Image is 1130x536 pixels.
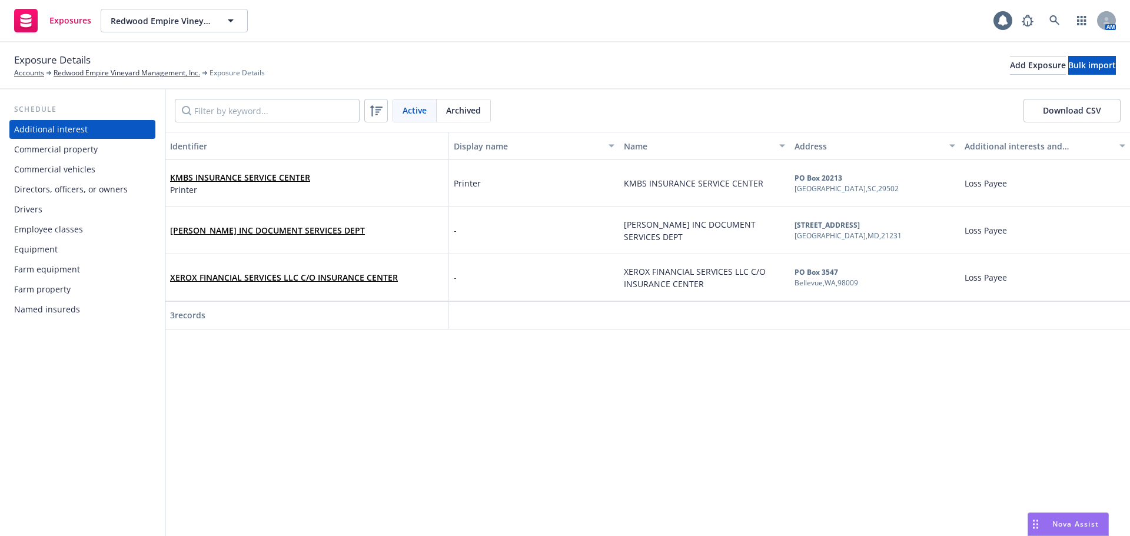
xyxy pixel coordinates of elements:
[965,224,1007,237] span: Loss Payee
[965,271,1007,284] span: Loss Payee
[111,15,212,27] span: Redwood Empire Vineyard Management, Inc.
[14,200,42,219] div: Drivers
[1028,513,1043,535] div: Drag to move
[1016,9,1039,32] a: Report a Bug
[170,140,444,152] div: Identifier
[170,172,310,183] a: KMBS INSURANCE SERVICE CENTER
[449,132,619,160] button: Display name
[960,132,1130,160] button: Additional interests and endorsements applied
[14,68,44,78] a: Accounts
[210,68,265,78] span: Exposure Details
[175,99,360,122] input: Filter by keyword...
[14,220,83,239] div: Employee classes
[9,160,155,179] a: Commercial vehicles
[1010,56,1066,74] div: Add Exposure
[9,180,155,199] a: Directors, officers, or owners
[165,132,449,160] button: Identifier
[14,280,71,299] div: Farm property
[54,68,200,78] a: Redwood Empire Vineyard Management, Inc.
[170,224,365,237] span: [PERSON_NAME] INC DOCUMENT SERVICES DEPT
[101,9,248,32] button: Redwood Empire Vineyard Management, Inc.
[1068,56,1116,74] div: Bulk import
[454,224,457,237] span: -
[14,140,98,159] div: Commercial property
[790,132,960,160] button: Address
[619,132,789,160] button: Name
[795,278,858,288] div: Bellevue , WA , 98009
[170,184,310,196] span: Printer
[795,184,899,194] div: [GEOGRAPHIC_DATA] , SC , 29502
[795,220,860,230] b: [STREET_ADDRESS]
[14,160,95,179] div: Commercial vehicles
[795,231,902,241] div: [GEOGRAPHIC_DATA] , MD , 21231
[965,177,1007,189] span: Loss Payee
[1023,99,1121,122] button: Download CSV
[14,120,88,139] div: Additional interest
[795,267,838,277] b: PO Box 3547
[1010,56,1066,75] button: Add Exposure
[14,240,58,259] div: Equipment
[1028,512,1109,536] button: Nova Assist
[49,16,91,25] span: Exposures
[9,240,155,259] a: Equipment
[1043,9,1066,32] a: Search
[14,260,80,279] div: Farm equipment
[14,180,128,199] div: Directors, officers, or owners
[9,220,155,239] a: Employee classes
[624,219,758,242] span: [PERSON_NAME] INC DOCUMENT SERVICES DEPT
[454,140,601,152] div: Display name
[9,280,155,299] a: Farm property
[9,300,155,319] a: Named insureds
[1052,519,1099,529] span: Nova Assist
[9,200,155,219] a: Drivers
[965,140,1112,152] div: Additional interests and endorsements applied
[624,266,768,289] span: XEROX FINANCIAL SERVICES LLC C/O INSURANCE CENTER
[454,177,481,189] span: Printer
[795,173,842,183] b: PO Box 20213
[170,225,365,236] a: [PERSON_NAME] INC DOCUMENT SERVICES DEPT
[454,271,457,284] span: -
[170,309,205,321] span: 3 records
[9,104,155,115] div: Schedule
[9,140,155,159] a: Commercial property
[624,140,772,152] div: Name
[9,4,96,37] a: Exposures
[14,52,91,68] span: Exposure Details
[170,171,310,184] span: KMBS INSURANCE SERVICE CENTER
[624,178,763,189] span: KMBS INSURANCE SERVICE CENTER
[170,272,398,283] a: XEROX FINANCIAL SERVICES LLC C/O INSURANCE CENTER
[14,300,80,319] div: Named insureds
[1070,9,1094,32] a: Switch app
[9,260,155,279] a: Farm equipment
[170,271,398,284] span: XEROX FINANCIAL SERVICES LLC C/O INSURANCE CENTER
[403,104,427,116] span: Active
[1068,56,1116,75] button: Bulk import
[446,104,481,116] span: Archived
[9,120,155,139] a: Additional interest
[795,140,942,152] div: Address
